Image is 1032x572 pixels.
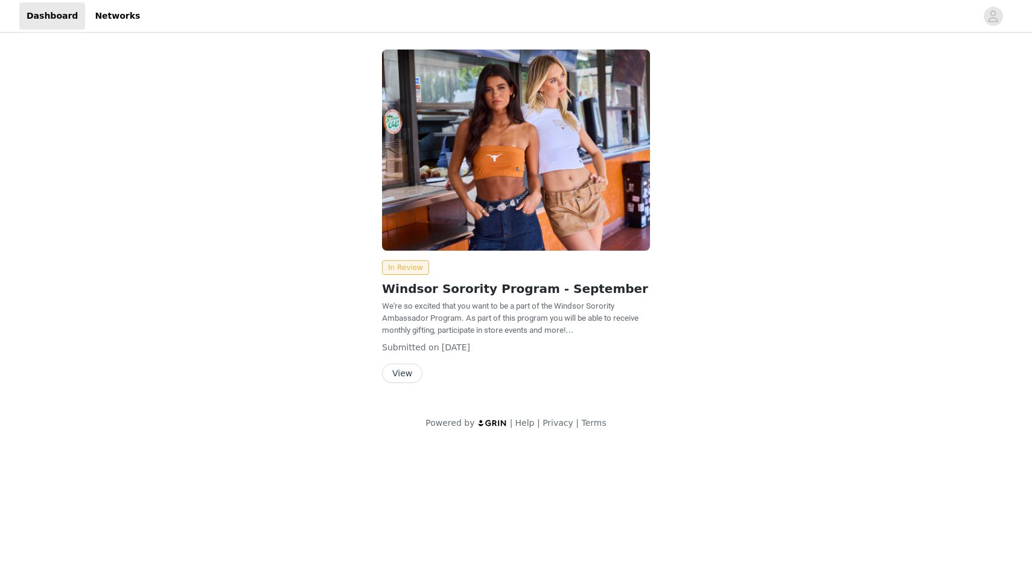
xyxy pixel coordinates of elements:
[477,419,508,427] img: logo
[442,342,470,352] span: [DATE]
[537,418,540,428] span: |
[382,364,422,383] button: View
[543,418,573,428] a: Privacy
[382,342,439,352] span: Submitted on
[425,418,474,428] span: Powered by
[382,369,422,378] a: View
[576,418,579,428] span: |
[19,2,85,30] a: Dashboard
[987,7,999,26] div: avatar
[382,301,639,335] span: We're so excited that you want to be a part of the Windsor Sorority Ambassador Program. As part o...
[515,418,535,428] a: Help
[510,418,513,428] span: |
[581,418,606,428] a: Terms
[382,260,429,275] span: In Review
[382,50,650,251] img: Windsor
[88,2,147,30] a: Networks
[382,280,650,298] h2: Windsor Sorority Program - September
